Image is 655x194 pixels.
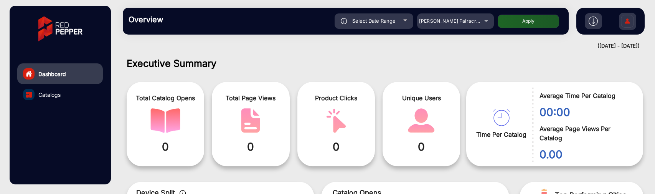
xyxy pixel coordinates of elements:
span: Average Time Per Catalog [540,91,632,100]
img: Sign%20Up.svg [619,9,635,36]
span: 0 [132,139,198,155]
span: 0 [388,139,454,155]
img: catalog [150,108,180,133]
span: 00:00 [540,104,632,120]
img: catalog [493,109,510,126]
img: vmg-logo [33,10,88,48]
span: 0 [218,139,284,155]
button: Apply [498,15,559,28]
span: [PERSON_NAME] Fairacre Farms [419,18,495,24]
img: icon [341,18,347,24]
div: ([DATE] - [DATE]) [115,42,640,50]
img: catalog [406,108,436,133]
img: catalog [236,108,266,133]
span: Catalogs [38,91,61,99]
span: Average Page Views Per Catalog [540,124,632,143]
a: Catalogs [17,84,103,105]
img: home [25,70,32,77]
img: catalog [26,92,32,98]
h1: Executive Summary [127,58,643,69]
span: Total Page Views [218,93,284,103]
h3: Overview [129,15,236,24]
span: Unique Users [388,93,454,103]
a: Dashboard [17,63,103,84]
span: 0 [303,139,369,155]
span: 0.00 [540,146,632,162]
span: Dashboard [38,70,66,78]
img: h2download.svg [589,17,598,26]
span: Select Date Range [352,18,396,24]
span: Total Catalog Opens [132,93,198,103]
span: Product Clicks [303,93,369,103]
img: catalog [321,108,351,133]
